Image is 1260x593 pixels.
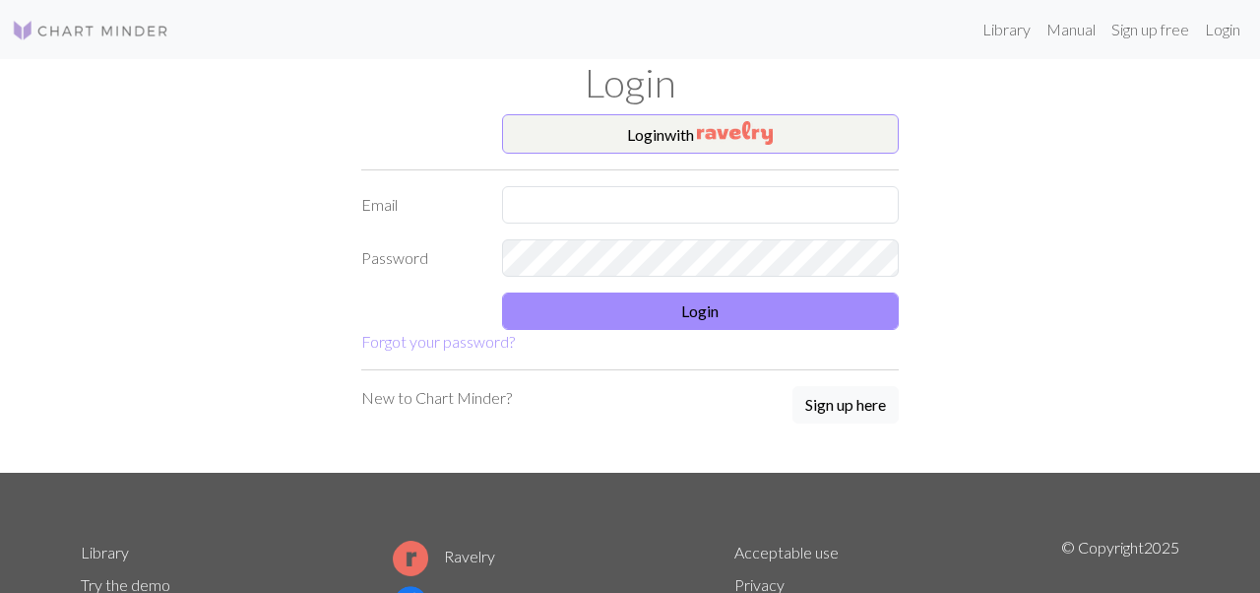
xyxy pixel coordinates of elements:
h1: Login [69,59,1191,106]
a: Sign up here [792,386,899,426]
button: Sign up here [792,386,899,424]
a: Manual [1039,10,1103,49]
a: Library [81,543,129,561]
button: Loginwith [502,114,900,154]
label: Password [349,239,490,277]
a: Sign up free [1103,10,1197,49]
a: Ravelry [393,547,495,565]
a: Forgot your password? [361,332,515,351]
img: Ravelry [697,121,773,145]
a: Login [1197,10,1248,49]
img: Logo [12,19,169,42]
p: New to Chart Minder? [361,386,512,410]
img: Ravelry logo [393,541,428,576]
label: Email [349,186,490,224]
a: Acceptable use [734,543,839,561]
button: Login [502,293,900,330]
a: Library [975,10,1039,49]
